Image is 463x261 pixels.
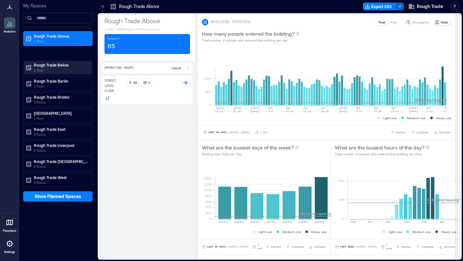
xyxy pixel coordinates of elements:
span: COMPARE [421,245,434,249]
p: Rough Trade Bristol [34,94,88,100]
text: 4am [368,221,373,223]
button: Last 90 Days |[DATE]-[DATE] [202,244,249,250]
p: Street Level Floor [104,78,124,94]
text: [DATE] [250,107,260,110]
p: Medium use [407,115,426,121]
text: AUG [286,107,291,110]
p: 1 Floor [34,67,88,73]
a: Floorplans [1,215,18,235]
text: [DATE] [250,221,260,223]
p: Building Max Visits per Day [202,151,299,157]
text: AUG [303,107,308,110]
p: Medium use [412,229,431,234]
text: SEP [374,107,378,110]
span: Show Planned Spaces [35,193,81,200]
button: Rough Trade [406,1,445,12]
button: OPTIONS [308,244,327,250]
text: [DATE] [409,110,418,113]
text: [DATE] [339,107,348,110]
text: [DATE] [267,221,276,223]
p: Rough Trade Liverpool [34,143,88,148]
text: OCT [426,107,431,110]
text: 12pm [404,221,410,223]
p: Total number of people who entered the building per day [202,38,300,43]
text: [DATE] [299,221,308,223]
text: [DATE] [215,107,225,110]
p: Rough Trade [GEOGRAPHIC_DATA] [34,159,88,164]
p: 1 Floor [34,116,88,121]
p: 1 Floor [34,39,88,44]
span: EXPORT [396,130,406,134]
span: COMPARE [416,130,429,134]
text: 20-26 [233,110,241,113]
button: Export CSV [363,3,396,10]
text: 8pm [440,221,445,223]
p: Occupancy [412,20,429,25]
text: SEP [391,107,396,110]
p: Light use [383,115,397,121]
text: [DATE] [218,221,228,223]
text: 21-27 [391,110,399,113]
text: SEP [356,107,361,110]
p: Rough Trade East [34,127,88,132]
p: Operating Hours [104,66,133,71]
p: [GEOGRAPHIC_DATA] [34,111,88,116]
p: Rough Trade Berlin [34,78,88,84]
tspan: 0 [209,103,211,107]
text: 4pm [422,221,427,223]
p: Light use [259,229,272,234]
p: Rough Trade Above [119,3,159,10]
tspan: 600 [205,200,211,203]
p: What are the busiest days of the week? [202,144,294,151]
span: EXPORT [271,245,281,249]
p: 1 Day [258,243,265,251]
tspan: 1000 [204,188,211,192]
p: Avg [391,20,396,25]
text: OCT [444,107,449,110]
span: Rough Trade [417,3,443,10]
a: Settings [2,236,17,256]
tspan: 1400 [204,176,211,180]
text: 8am [386,221,391,223]
p: BUILDING OVERVIEW [211,20,250,25]
text: [DATE] [233,107,242,110]
text: 13-19 [215,110,223,113]
tspan: 1200 [204,182,211,186]
button: EXPORT [395,244,412,250]
p: Floorplans [3,229,16,233]
a: Analytics [2,15,18,35]
text: [DATE] [234,221,244,223]
tspan: 0 [342,217,344,221]
p: 85 [133,80,137,85]
p: 85 [107,42,115,51]
p: Medium use [282,229,301,234]
text: [DATE] [315,221,324,223]
text: 24-30 [321,110,329,113]
button: OPTIONS [432,129,451,136]
text: 14-20 [374,110,381,113]
span: OPTIONS [314,245,325,249]
span: COMPARE [291,245,304,249]
text: [DATE] [409,107,418,110]
p: How many people entered the building? [202,30,295,38]
text: [DATE] [339,110,348,113]
text: [DATE] [283,221,292,223]
button: COMPARE [285,244,305,250]
text: AUG [321,107,326,110]
text: 7-13 [356,110,362,113]
p: My Spaces [23,3,93,9]
tspan: 0 [209,217,211,221]
text: AUG [268,107,273,110]
text: [DATE] [250,110,260,113]
p: 0 Floors [34,180,88,185]
p: Total number of people who entered the building per Hour [335,151,430,157]
tspan: 200 [205,211,211,215]
tspan: 200 [338,179,344,183]
button: COMPARE [410,129,430,136]
p: Light use [388,229,402,234]
button: Show Planned Spaces [23,191,93,202]
span: EXPORT [401,245,411,249]
p: [STREET_ADDRESS][US_STATE][US_STATE] [104,28,190,32]
p: 10a - 8p [172,66,181,70]
p: Rough Trade Above [34,33,88,39]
